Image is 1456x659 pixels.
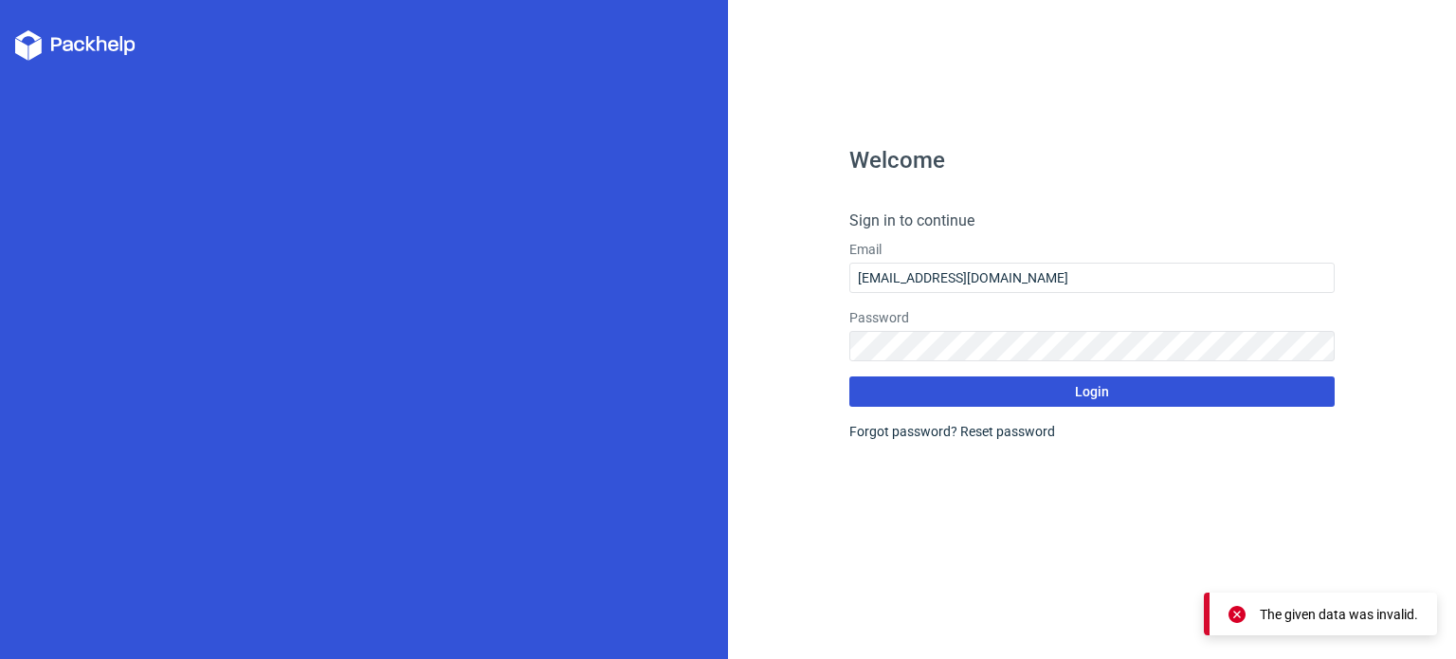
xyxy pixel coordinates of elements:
[849,149,1335,172] h1: Welcome
[849,422,1335,441] div: Forgot password?
[849,210,1335,232] h4: Sign in to continue
[849,308,1335,327] label: Password
[1260,605,1418,624] div: The given data was invalid.
[1075,385,1109,398] span: Login
[960,424,1055,439] a: Reset password
[849,376,1335,407] button: Login
[849,240,1335,259] label: Email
